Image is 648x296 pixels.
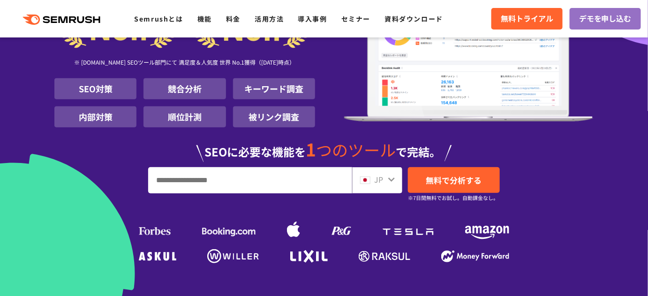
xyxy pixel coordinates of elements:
[143,106,226,127] li: 順位計測
[491,8,563,30] a: 無料トライアル
[374,174,383,185] span: JP
[197,14,212,23] a: 機能
[233,106,315,127] li: 被リンク調査
[54,78,136,99] li: SEO対策
[408,193,498,202] small: ※7日間無料でお試し。自動課金なし。
[149,168,352,193] input: URL、キーワードを入力してください
[255,14,284,23] a: 活用方法
[298,14,327,23] a: 導入事例
[408,167,500,193] a: 無料で分析する
[426,174,482,186] span: 無料で分析する
[134,14,183,23] a: Semrushとは
[316,138,396,161] span: つのツール
[54,106,136,127] li: 内部対策
[570,8,641,30] a: デモを申し込む
[306,136,316,162] span: 1
[396,143,441,160] span: で完結。
[54,131,594,162] div: SEOに必要な機能を
[501,13,553,25] span: 無料トライアル
[226,14,241,23] a: 料金
[233,78,315,99] li: キーワード調査
[579,13,632,25] span: デモを申し込む
[341,14,370,23] a: セミナー
[143,78,226,99] li: 競合分析
[54,48,315,78] div: ※ [DOMAIN_NAME] SEOツール部門にて 満足度＆人気度 世界 No.1獲得（[DATE]時点）
[384,14,443,23] a: 資料ダウンロード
